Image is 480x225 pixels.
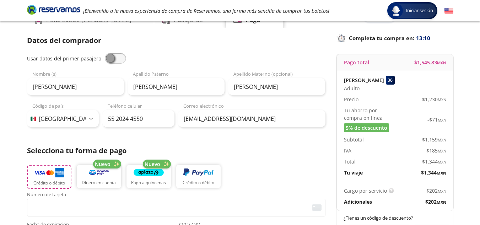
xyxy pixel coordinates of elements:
[27,35,325,46] p: Datos del comprador
[438,137,446,143] small: MXN
[344,187,387,194] p: Cargo por servicio
[438,117,446,123] small: MXN
[422,158,446,165] span: $ 1,344
[27,4,80,17] a: Brand Logo
[344,198,372,205] p: Adicionales
[425,198,446,205] span: $ 202
[414,59,446,66] span: $ 1,545.83
[422,136,446,143] span: $ 1,159
[83,7,329,14] em: ¡Bienvenido a la nueva experiencia de compra de Reservamos, una forma más sencilla de comprar tus...
[438,97,446,102] small: MXN
[27,145,325,156] p: Selecciona tu forma de pago
[145,160,160,168] span: Nuevo
[131,180,166,186] p: Pago a quincenas
[426,147,446,154] span: $ 185
[427,116,446,123] span: -$ 71
[444,6,453,15] button: English
[27,165,71,189] button: Crédito o débito
[344,215,447,222] p: ¿Tienes un código de descuento?
[95,160,110,168] span: Nuevo
[386,76,395,85] div: 36
[344,96,358,103] p: Precio
[437,170,446,176] small: MXN
[438,148,446,154] small: MXN
[176,165,221,188] button: Crédito o débito
[416,34,430,42] span: 13:10
[27,78,124,96] input: Nombre (s)
[421,169,446,176] span: $ 1,344
[437,199,446,205] small: MXN
[27,55,101,62] span: Usar datos del primer pasajero
[438,188,446,194] small: MXN
[30,201,322,214] iframe: Iframe del número de tarjeta asegurada
[27,192,325,199] span: Número de tarjeta
[178,110,325,128] input: Correo electrónico
[344,76,384,84] p: [PERSON_NAME]
[126,165,171,188] button: Pago a quincenas
[77,165,121,188] button: Dinero en cuenta
[82,180,116,186] p: Dinero en cuenta
[403,7,436,14] span: Iniciar sesión
[344,147,351,154] p: IVA
[183,180,214,186] p: Crédito o débito
[344,169,363,176] p: Tu viaje
[346,124,387,132] span: 5% de descuento
[422,96,446,103] span: $ 1,230
[31,117,36,121] img: MX
[438,159,446,165] small: MXN
[344,59,369,66] p: Pago total
[344,136,364,143] p: Subtotal
[344,85,360,92] span: Adulto
[344,158,356,165] p: Total
[33,180,65,186] p: Crédito o débito
[437,60,446,65] small: MXN
[128,78,225,96] input: Apellido Paterno
[336,33,453,43] p: Completa tu compra en :
[344,107,395,122] p: Tu ahorro por compra en línea
[228,78,325,96] input: Apellido Materno (opcional)
[312,204,322,211] img: card
[27,4,80,15] i: Brand Logo
[102,110,174,128] input: Teléfono celular
[426,187,446,194] span: $ 202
